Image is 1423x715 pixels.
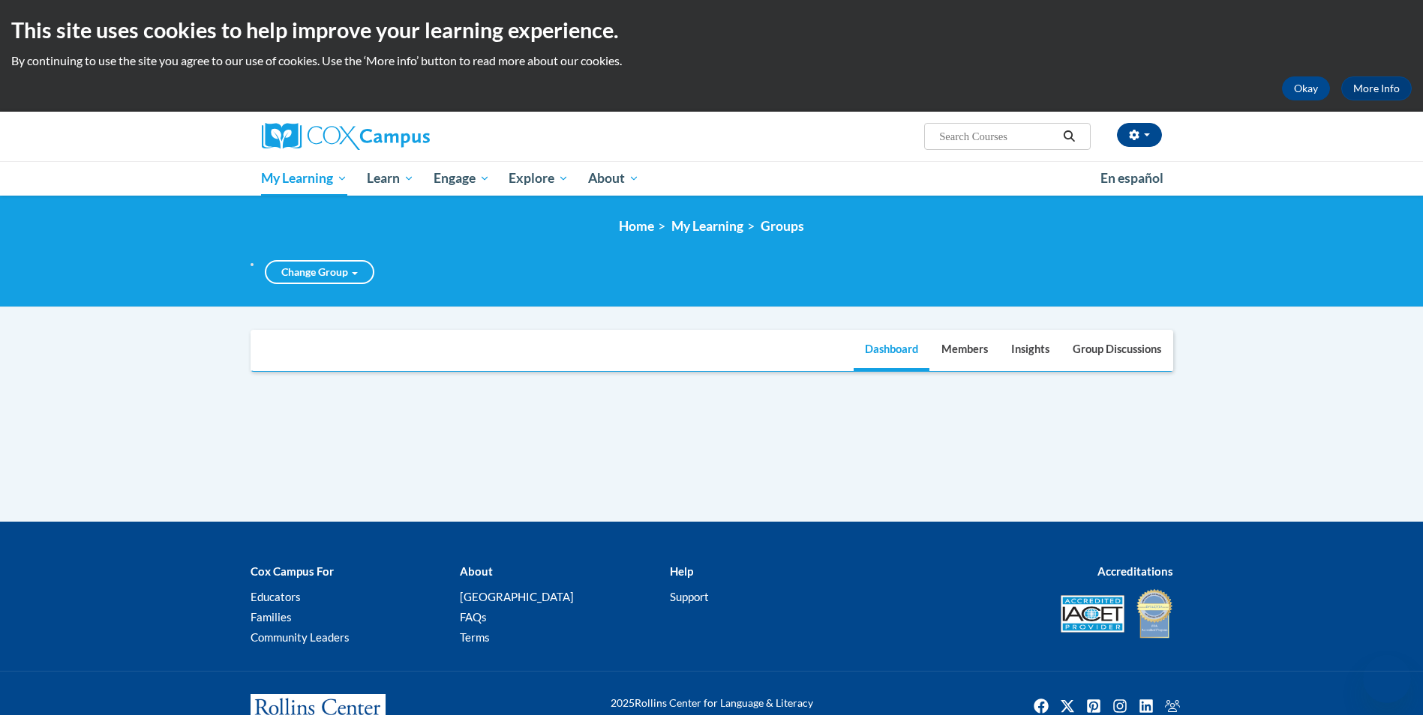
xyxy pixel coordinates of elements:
[1136,588,1173,640] img: IDA® Accredited
[265,260,374,284] a: Change Group
[11,15,1412,45] h2: This site uses cookies to help improve your learning experience.
[1117,123,1162,147] button: Account Settings
[671,218,743,234] a: My Learning
[761,218,804,234] a: Groups
[1341,76,1412,100] a: More Info
[1058,127,1080,145] button: Search
[670,564,693,578] b: Help
[1097,564,1173,578] b: Accreditations
[424,161,500,196] a: Engage
[251,610,292,624] a: Families
[670,590,709,603] a: Support
[854,331,929,371] a: Dashboard
[938,127,1058,145] input: Search Courses
[578,161,649,196] a: About
[1363,655,1411,703] iframe: Button to launch messaging window
[11,52,1412,69] p: By continuing to use the site you agree to our use of cookies. Use the ‘More info’ button to read...
[611,696,635,709] span: 2025
[239,161,1184,196] div: Main menu
[1091,163,1173,194] a: En español
[619,218,654,234] a: Home
[460,590,574,603] a: [GEOGRAPHIC_DATA]
[262,123,430,150] img: Cox Campus
[460,630,490,644] a: Terms
[588,169,639,187] span: About
[434,169,490,187] span: Engage
[460,610,487,624] a: FAQs
[357,161,424,196] a: Learn
[1100,170,1163,186] span: En español
[367,169,414,187] span: Learn
[509,169,569,187] span: Explore
[1282,76,1330,100] button: Okay
[499,161,578,196] a: Explore
[251,564,334,578] b: Cox Campus For
[930,331,999,371] a: Members
[1061,331,1172,371] a: Group Discussions
[252,161,358,196] a: My Learning
[251,590,301,603] a: Educators
[1061,595,1124,633] img: Accredited IACET® Provider
[1000,331,1061,371] a: Insights
[460,564,493,578] b: About
[261,169,347,187] span: My Learning
[251,630,350,644] a: Community Leaders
